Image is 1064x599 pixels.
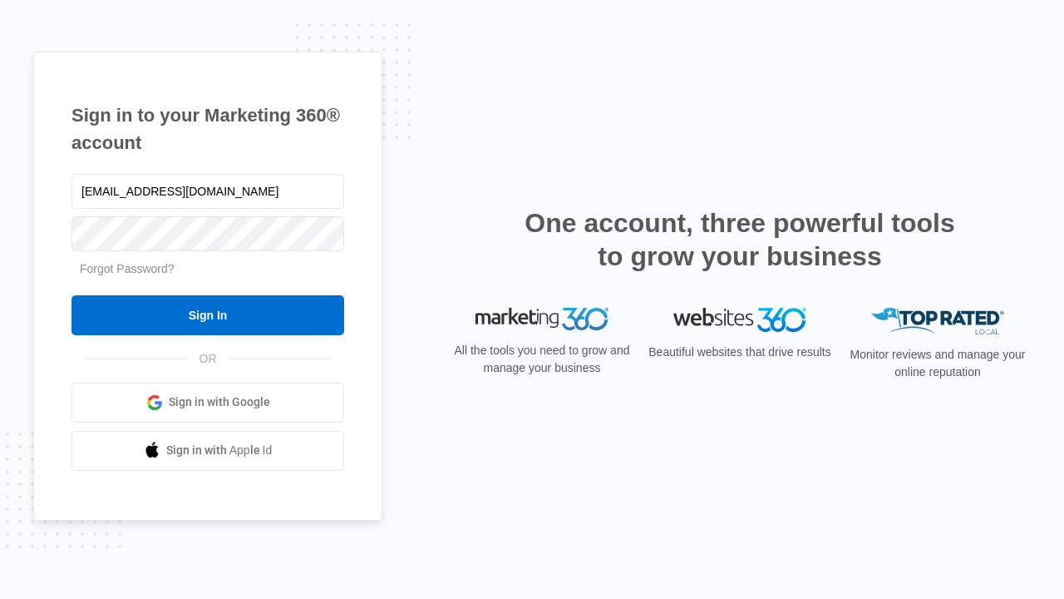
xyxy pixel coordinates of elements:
[845,346,1031,381] p: Monitor reviews and manage your online reputation
[166,442,273,459] span: Sign in with Apple Id
[673,308,806,332] img: Websites 360
[871,308,1004,335] img: Top Rated Local
[169,394,270,411] span: Sign in with Google
[475,308,608,331] img: Marketing 360
[71,101,344,156] h1: Sign in to your Marketing 360® account
[71,174,344,209] input: Email
[449,342,635,377] p: All the tools you need to grow and manage your business
[71,295,344,335] input: Sign In
[71,383,344,423] a: Sign in with Google
[71,431,344,471] a: Sign in with Apple Id
[520,206,960,273] h2: One account, three powerful tools to grow your business
[188,350,229,368] span: OR
[80,262,175,275] a: Forgot Password?
[647,344,833,361] p: Beautiful websites that drive results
